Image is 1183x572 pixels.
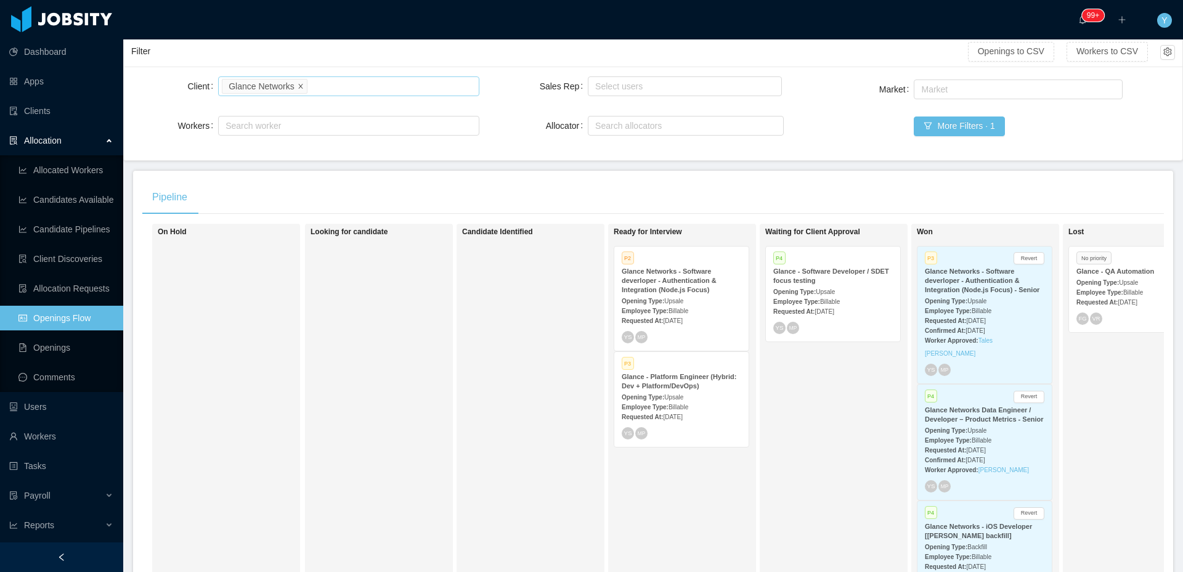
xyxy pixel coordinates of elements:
[773,251,786,264] span: P4
[663,414,682,420] span: [DATE]
[879,84,914,94] label: Market
[591,118,598,133] input: Allocator
[925,467,978,473] strong: Worker Approved:
[9,136,18,145] i: icon: solution
[921,83,1110,96] div: Market
[925,298,967,304] strong: Opening Type:
[18,217,113,242] a: icon: line-chartCandidate Pipelines
[917,227,1089,237] h1: Won
[622,298,664,304] strong: Opening Type:
[663,317,682,324] span: [DATE]
[925,427,967,434] strong: Opening Type:
[968,42,1054,62] button: Openings to CSV
[131,40,968,63] div: Filter
[925,251,937,264] span: P3
[18,335,113,360] a: icon: file-textOpenings
[925,457,966,464] strong: Confirmed At:
[1014,507,1044,520] button: Revert
[972,437,991,444] span: Billable
[925,523,1032,539] strong: Glance Networks - iOS Developer [[PERSON_NAME] backfill]
[967,427,986,434] span: Upsale
[546,121,588,131] label: Allocator
[624,430,632,436] span: YS
[1123,289,1143,296] span: Billable
[925,390,937,402] span: P4
[540,81,588,91] label: Sales Rep
[9,491,18,500] i: icon: file-protect
[9,69,113,94] a: icon: appstoreApps
[966,447,985,454] span: [DATE]
[925,554,972,560] strong: Employee Type:
[664,394,683,401] span: Upsale
[222,118,229,133] input: Workers
[815,308,834,315] span: [DATE]
[664,298,683,304] span: Upsale
[1014,252,1044,264] button: Revert
[941,483,948,489] span: MP
[914,116,1004,136] button: icon: filterMore Filters · 1
[311,227,483,237] h1: Looking for candidate
[1161,13,1167,28] span: Y
[925,406,1044,423] strong: Glance Networks Data Engineer / Developer – Product Metrics - Senior
[1119,279,1138,286] span: Upsale
[775,324,783,331] span: YS
[1014,391,1044,403] button: Revert
[1076,289,1123,296] strong: Employee Type:
[18,276,113,301] a: icon: file-doneAllocation Requests
[177,121,218,131] label: Workers
[927,367,935,374] span: YS
[462,227,635,237] h1: Candidate Identified
[622,357,634,370] span: P3
[622,308,669,314] strong: Employee Type:
[9,454,113,478] a: icon: profileTasks
[222,79,307,94] li: Glance Networks
[972,308,991,314] span: Billable
[229,80,295,93] div: Glance Networks
[1078,316,1086,322] span: FG
[1076,299,1118,306] strong: Requested At:
[972,554,991,560] span: Billable
[669,308,688,314] span: Billable
[18,247,113,271] a: icon: file-searchClient Discoveries
[816,288,835,295] span: Upsale
[1076,268,1154,275] strong: Glance - QA Automation
[1082,9,1104,22] sup: 434
[966,317,985,324] span: [DATE]
[1067,42,1148,62] button: Workers to CSV
[1076,279,1119,286] strong: Opening Type:
[595,80,768,92] div: Select users
[624,333,632,340] span: YS
[925,506,937,519] span: P4
[18,158,113,182] a: icon: line-chartAllocated Workers
[24,136,62,145] span: Allocation
[927,483,935,490] span: YS
[9,424,113,449] a: icon: userWorkers
[1078,15,1087,24] i: icon: bell
[967,544,987,550] span: Backfill
[622,317,663,324] strong: Requested At:
[773,268,889,284] strong: Glance - Software Developer / SDET focus testing
[187,81,218,91] label: Client
[820,298,840,305] span: Billable
[638,334,645,340] span: MP
[925,563,966,570] strong: Requested At:
[638,430,645,436] span: MP
[917,82,924,97] input: Market
[1118,299,1137,306] span: [DATE]
[622,251,634,264] span: P2
[925,317,966,324] strong: Requested At:
[622,373,736,390] strong: Glance - Platform Engineer (Hybrid: Dev + Platform/DevOps)
[925,308,972,314] strong: Employee Type:
[966,327,985,334] span: [DATE]
[622,404,669,411] strong: Employee Type:
[9,99,113,123] a: icon: auditClients
[595,120,771,132] div: Search allocators
[925,544,967,550] strong: Opening Type:
[1092,316,1100,322] span: VR
[978,467,1029,473] a: [PERSON_NAME]
[24,491,51,501] span: Payroll
[622,394,664,401] strong: Opening Type:
[591,79,598,94] input: Sales Rep
[1160,45,1175,60] button: icon: setting
[669,404,688,411] span: Billable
